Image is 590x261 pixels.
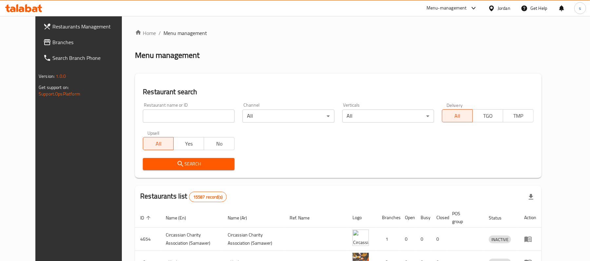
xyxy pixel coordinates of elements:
[52,23,129,30] span: Restaurants Management
[472,109,503,122] button: TGO
[56,72,66,80] span: 1.0.0
[519,208,542,228] th: Action
[166,214,195,222] span: Name (En)
[431,228,447,251] td: 0
[352,230,369,246] img: ​Circassian ​Charity ​Association​ (Samawer)
[161,228,222,251] td: ​Circassian ​Charity ​Association​ (Samawer)
[290,214,318,222] span: Ref. Name
[189,194,226,200] span: 15587 record(s)
[506,111,531,121] span: TMP
[452,210,476,225] span: POS group
[39,83,69,92] span: Get support on:
[400,208,415,228] th: Open
[489,214,510,222] span: Status
[207,139,232,148] span: No
[489,236,511,243] span: INACTIVE
[427,4,467,12] div: Menu-management
[143,87,534,97] h2: Restaurant search
[159,29,161,37] li: /
[377,228,400,251] td: 1
[38,50,134,66] a: Search Branch Phone
[38,34,134,50] a: Branches
[173,137,204,150] button: Yes
[148,160,229,168] span: Search
[39,72,55,80] span: Version:
[143,137,174,150] button: All
[228,214,256,222] span: Name (Ar)
[135,29,542,37] nav: breadcrumb
[147,130,160,135] label: Upsell
[39,90,80,98] a: Support.OpsPlatform
[524,235,536,243] div: Menu
[445,111,470,121] span: All
[140,214,153,222] span: ID
[415,208,431,228] th: Busy
[431,208,447,228] th: Closed
[163,29,207,37] span: Menu management
[503,109,534,122] button: TMP
[38,19,134,34] a: Restaurants Management
[447,103,463,107] label: Delivery
[146,139,171,148] span: All
[342,110,434,123] div: All
[498,5,510,12] div: Jordan
[189,192,227,202] div: Total records count
[400,228,415,251] td: 0
[135,50,200,61] h2: Menu management
[377,208,400,228] th: Branches
[176,139,201,148] span: Yes
[52,54,129,62] span: Search Branch Phone
[135,29,156,37] a: Home
[222,228,284,251] td: ​Circassian ​Charity ​Association​ (Samawer)
[475,111,501,121] span: TGO
[52,38,129,46] span: Branches
[442,109,473,122] button: All
[143,110,235,123] input: Search for restaurant name or ID..
[140,191,227,202] h2: Restaurants list
[579,5,581,12] span: s
[135,228,161,251] td: 4654
[347,208,377,228] th: Logo
[242,110,334,123] div: All
[415,228,431,251] td: 0
[204,137,235,150] button: No
[523,189,539,205] div: Export file
[143,158,235,170] button: Search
